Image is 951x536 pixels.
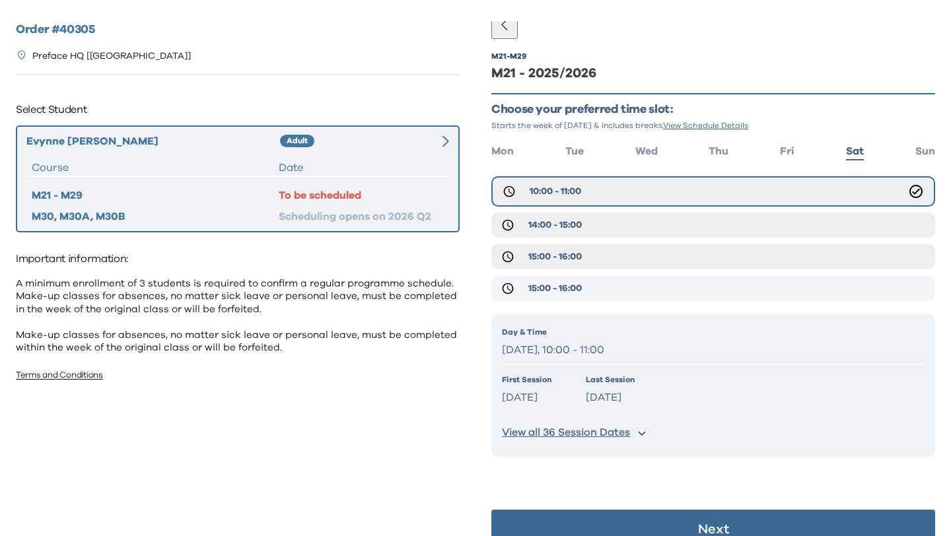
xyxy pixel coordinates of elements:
[528,282,582,295] span: 15:00 - 16:00
[280,135,314,148] div: Adult
[279,187,444,203] div: To be scheduled
[491,51,526,61] div: M21 - M29
[16,248,460,269] p: Important information:
[528,250,582,263] span: 15:00 - 16:00
[32,187,279,203] div: M21 - M29
[502,426,630,440] p: View all 36 Session Dates
[279,160,444,176] div: Date
[915,146,935,156] span: Sun
[635,146,658,156] span: Wed
[16,277,460,354] p: A minimum enrollment of 3 students is required to confirm a regular programme schedule. Make-up c...
[780,146,794,156] span: Fri
[502,374,551,385] p: First Session
[16,371,103,380] a: Terms and Conditions
[698,523,729,536] p: Next
[502,326,925,338] p: Day & Time
[709,146,728,156] span: Thu
[491,64,935,83] div: M21 - 2025/2026
[491,213,935,238] button: 14:00 - 15:00
[491,102,935,117] p: Choose your preferred time slot:
[491,120,935,131] p: Starts the week of [DATE] & includes breaks.
[16,99,460,120] p: Select Student
[279,209,444,224] div: Scheduling opens on 2026 Q2
[846,146,864,156] span: Sat
[32,50,191,63] p: Preface HQ [[GEOGRAPHIC_DATA]]
[663,121,748,129] span: View Schedule Details
[502,341,925,360] p: [DATE], 10:00 - 11:00
[16,21,460,39] h2: Order # 40305
[491,176,935,207] button: 10:00 - 11:00
[502,420,925,445] button: View all 36 Session Dates
[586,388,635,407] p: [DATE]
[528,218,582,232] span: 14:00 - 15:00
[491,146,514,156] span: Mon
[530,185,581,198] span: 10:00 - 11:00
[586,374,635,385] p: Last Session
[26,133,280,149] div: Evynne [PERSON_NAME]
[491,244,935,269] button: 15:00 - 16:00
[32,209,279,224] div: M30, M30A, M30B
[32,160,279,176] div: Course
[502,388,551,407] p: [DATE]
[491,276,935,301] button: 15:00 - 16:00
[565,146,584,156] span: Tue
